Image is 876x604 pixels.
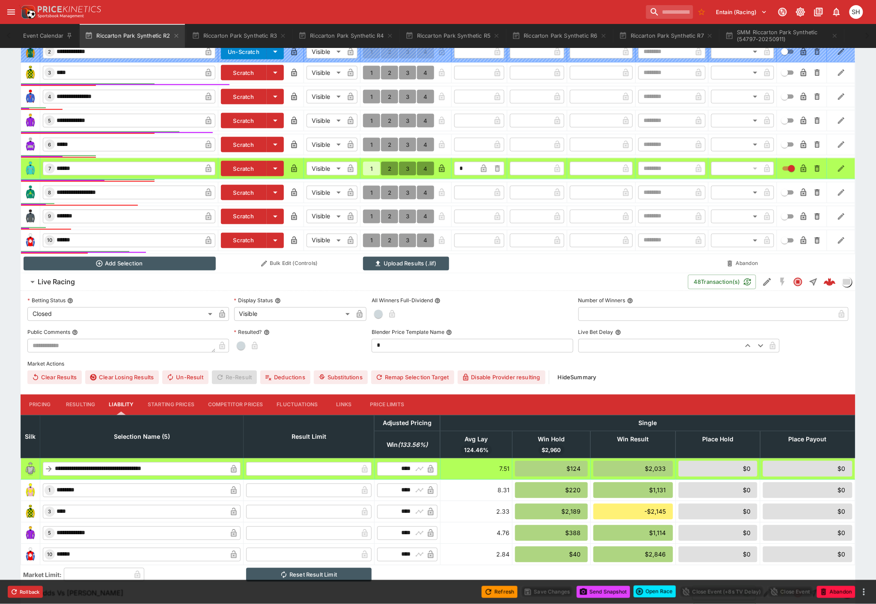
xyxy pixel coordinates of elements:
button: Scott Hunt [847,3,866,21]
a: 159782e8-2c49-4c51-a95d-2ad0bb4bcbbd [821,274,838,291]
div: $220 [515,482,587,498]
div: $0 [679,504,757,520]
button: Abandon [711,257,775,271]
img: logo-cerberus--red.svg [824,276,836,288]
svg: Closed [793,277,803,287]
span: 4 [47,94,53,100]
button: HideSummary [553,371,602,384]
button: Disable Provider resulting [458,371,545,384]
div: $0 [763,547,852,562]
p: Betting Status [27,297,66,304]
span: 6 [47,142,53,148]
button: Live Bet Delay [615,330,621,336]
button: Add Selection [24,257,216,271]
button: All Winners Full-Dividend [435,298,441,304]
button: Bulk Edit (Controls) [221,257,358,271]
button: 3 [399,138,416,152]
p: Live Bet Delay [578,329,614,336]
div: $388 [515,525,587,541]
button: Connected to PK [775,4,790,20]
button: Upload Results (.lif) [363,257,449,271]
span: Place Payout [779,434,836,445]
img: liveracing [842,277,852,287]
button: Rollback [8,586,43,598]
span: 10 [45,552,54,558]
button: Scratch [221,137,267,152]
span: 7 [47,166,53,172]
p: Blender Price Template Name [372,329,444,336]
button: more [859,587,869,597]
button: 1 [363,66,380,80]
th: Silk [21,415,40,458]
div: 2.84 [443,550,510,559]
button: 2 [381,90,398,104]
span: Win Result [608,434,658,445]
button: 4 [417,186,434,199]
button: 1 [363,138,380,152]
div: 159782e8-2c49-4c51-a95d-2ad0bb4bcbbd [824,276,836,288]
button: 3 [399,66,416,80]
button: Riccarton Park Synthetic R7 [614,24,719,48]
img: runner 3 [24,66,37,80]
div: Visible [307,66,344,80]
div: $0 [763,482,852,498]
img: runner 9 [24,210,37,223]
div: $0 [679,547,757,562]
p: All Winners Full-Dividend [372,297,433,304]
div: $40 [515,547,587,562]
button: 1 [363,234,380,247]
button: Starting Prices [141,395,201,415]
div: 2.33 [443,507,510,516]
button: Number of Winners [627,298,633,304]
span: 5 [47,118,53,124]
span: 3 [47,70,53,76]
button: 1 [363,210,380,223]
div: 7.51 [443,464,510,473]
button: Notifications [829,4,844,20]
span: Win(133.56%) [377,440,438,450]
button: 3 [399,114,416,128]
button: Fluctuations [270,395,325,415]
img: runner 7 [24,162,37,176]
button: Riccarton Park Synthetic R3 [187,24,292,48]
img: blank-silk.png [24,462,37,476]
img: PriceKinetics Logo [19,3,36,21]
img: runner 8 [24,186,37,199]
span: Selection Name (5) [104,432,179,442]
button: Scratch [221,89,267,104]
button: Betting Status [67,298,73,304]
button: Riccarton Park Synthetic R4 [293,24,399,48]
div: $2,846 [593,547,673,562]
button: 2 [381,114,398,128]
div: Visible [307,138,344,152]
button: Liability [102,395,140,415]
p: Number of Winners [578,297,626,304]
div: Visible [307,186,344,199]
h6: Live Racing [38,278,75,287]
span: $2,960 [539,446,565,455]
button: 2 [381,186,398,199]
span: 1 [47,488,53,494]
button: Blender Price Template Name [446,330,452,336]
button: Price Limits [363,395,411,415]
div: $2,033 [593,461,673,477]
button: Deductions [260,371,310,384]
button: SGM Disabled [775,274,790,290]
button: Public Comments [72,330,78,336]
button: 1 [363,90,380,104]
p: Display Status [234,297,273,304]
button: Scratch [221,209,267,224]
button: SMM Riccarton Park Synthetic (54797-20250911) [720,24,843,48]
div: $0 [679,461,757,477]
div: Visible [307,114,344,128]
span: 5 [47,530,53,536]
button: Links [325,395,363,415]
img: runner 10 [24,548,37,562]
button: Riccarton Park Synthetic R2 [80,24,185,48]
button: Remap Selection Target [371,371,454,384]
div: Closed [27,307,215,321]
span: Un-Result [162,371,208,384]
th: Result Limit [244,415,374,458]
div: $2,189 [515,504,587,520]
input: search [646,5,693,19]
